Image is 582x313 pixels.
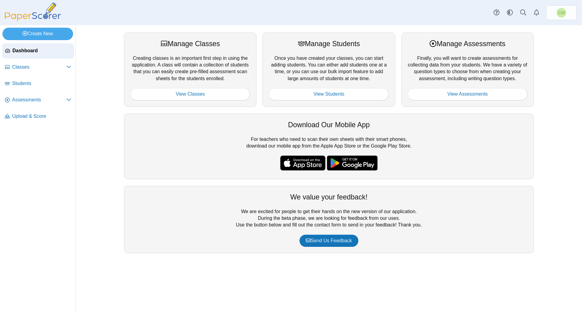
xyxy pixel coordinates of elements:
a: Assessments [2,93,74,107]
span: Christine Munzer [557,8,566,18]
img: apple-store-badge.svg [280,155,326,171]
a: View Students [269,88,389,100]
div: We are excited for people to get their hands on the new version of our application. During the be... [124,186,534,253]
a: Dashboard [2,44,74,58]
span: Dashboard [12,47,71,54]
div: Manage Students [269,39,389,49]
span: Students [12,80,71,87]
a: Send Us Feedback [299,235,358,247]
span: Upload & Score [12,113,71,120]
a: Upload & Score [2,109,74,124]
div: Once you have created your classes, you can start adding students. You can either add students on... [263,32,395,107]
span: Classes [12,64,66,70]
a: View Assessments [408,88,527,100]
a: Create New [2,28,73,40]
a: Classes [2,60,74,75]
span: Assessments [12,97,66,103]
img: google-play-badge.png [327,155,378,171]
span: Send Us Feedback [306,238,352,243]
a: Students [2,77,74,91]
img: PaperScorer [2,2,63,21]
a: View Classes [130,88,250,100]
a: Christine Munzer [546,5,577,20]
div: We value your feedback! [130,192,527,202]
div: Finally, you will want to create assessments for collecting data from your students. We have a va... [401,32,534,107]
a: Alerts [530,6,543,19]
div: Manage Classes [130,39,250,49]
a: PaperScorer [2,17,63,22]
div: Manage Assessments [408,39,527,49]
div: For teachers who need to scan their own sheets with their smart phones, download our mobile app f... [124,114,534,179]
div: Download Our Mobile App [130,120,527,130]
div: Creating classes is an important first step in using the application. A class will contain a coll... [124,32,256,107]
span: Christine Munzer [558,11,565,15]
